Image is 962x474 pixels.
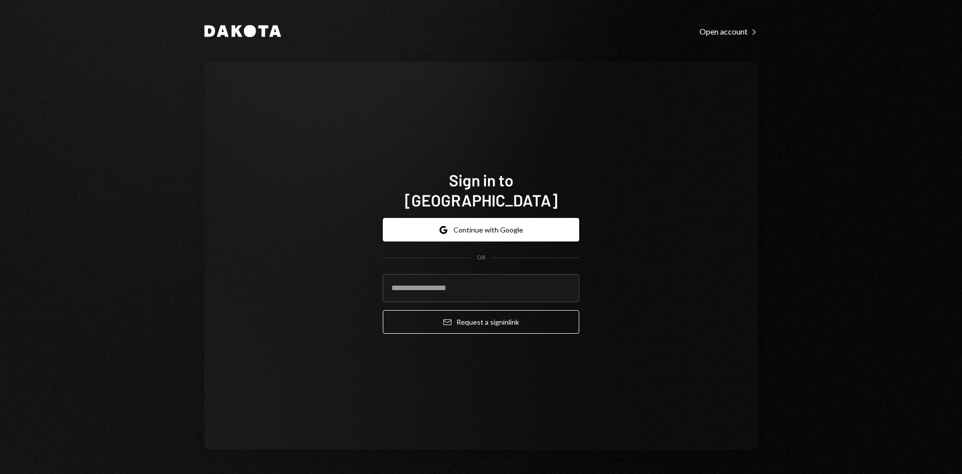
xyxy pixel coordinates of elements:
button: Continue with Google [383,218,579,242]
div: Open account [699,27,758,37]
div: OR [477,254,486,262]
h1: Sign in to [GEOGRAPHIC_DATA] [383,170,579,210]
button: Request a signinlink [383,310,579,334]
a: Open account [699,26,758,37]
